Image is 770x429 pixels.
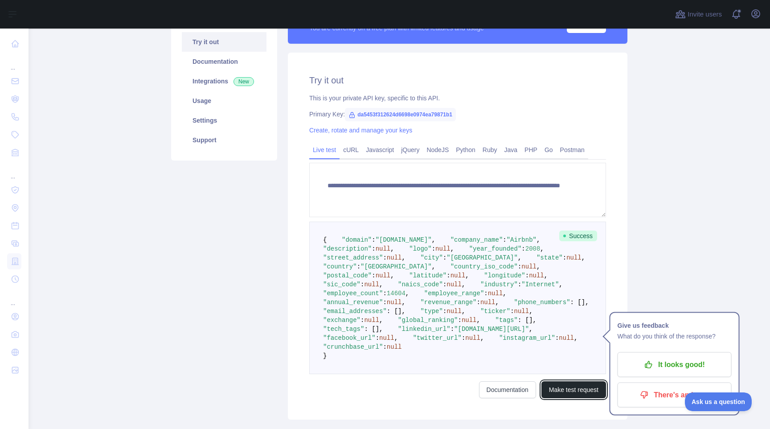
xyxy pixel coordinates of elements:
[345,108,456,121] span: da5453f312624d6698e0974ea79871b1
[685,392,752,411] iframe: Toggle Customer Support
[529,272,544,279] span: null
[443,308,446,315] span: :
[480,299,496,306] span: null
[401,254,405,261] span: ,
[479,143,501,157] a: Ruby
[376,272,391,279] span: null
[525,245,541,252] span: 2008
[496,299,499,306] span: ,
[503,236,506,243] span: :
[233,77,254,86] span: New
[624,357,725,372] p: It looks good!
[454,326,529,333] span: "[DOMAIN_NAME][URL]"
[182,52,266,71] a: Documentation
[469,245,522,252] span: "year_founded"
[451,272,466,279] span: null
[476,317,480,324] span: ,
[390,272,394,279] span: ,
[618,352,732,377] button: It looks good!
[323,326,364,333] span: "tech_tags"
[479,381,536,398] a: Documentation
[323,334,376,342] span: "facebook_url"
[387,299,402,306] span: null
[323,299,383,306] span: "annual_revenue"
[529,326,532,333] span: ,
[182,71,266,91] a: Integrations New
[323,254,383,261] span: "street_address"
[379,317,383,324] span: ,
[521,245,525,252] span: :
[383,343,386,351] span: :
[521,143,541,157] a: PHP
[544,272,548,279] span: ,
[563,254,566,261] span: :
[514,308,529,315] span: null
[357,263,360,270] span: :
[390,245,394,252] span: ,
[379,334,394,342] span: null
[537,254,563,261] span: "state"
[398,317,458,324] span: "global_ranking"
[309,127,412,134] a: Create, rotate and manage your keys
[405,290,409,297] span: ,
[420,308,442,315] span: "type"
[446,254,518,261] span: "[GEOGRAPHIC_DATA]"
[182,111,266,130] a: Settings
[499,334,555,342] span: "instagram_url"
[446,308,462,315] span: null
[521,263,537,270] span: null
[452,143,479,157] a: Python
[518,317,537,324] span: : [],
[342,236,372,243] span: "domain"
[394,334,398,342] span: ,
[688,9,722,20] span: Invite users
[323,352,327,359] span: }
[501,143,521,157] a: Java
[462,281,465,288] span: ,
[420,299,476,306] span: "revenue_range"
[541,143,557,157] a: Go
[537,236,540,243] span: ,
[446,272,450,279] span: :
[432,236,435,243] span: ,
[376,245,391,252] span: null
[364,317,379,324] span: null
[435,245,451,252] span: null
[323,245,372,252] span: "description"
[507,236,537,243] span: "Airbnb"
[570,299,589,306] span: : [],
[397,143,423,157] a: jQuery
[673,7,724,21] button: Invite users
[420,254,442,261] span: "city"
[462,308,465,315] span: ,
[480,334,484,342] span: ,
[372,236,375,243] span: :
[323,281,360,288] span: "sic_code"
[462,317,477,324] span: null
[376,334,379,342] span: :
[323,308,387,315] span: "email_addresses"
[362,143,397,157] a: Javascript
[451,326,454,333] span: :
[510,308,514,315] span: :
[360,263,432,270] span: "[GEOGRAPHIC_DATA]"
[387,343,402,351] span: null
[360,281,364,288] span: :
[496,317,518,324] span: "tags"
[372,272,375,279] span: :
[624,388,725,403] p: There's an issue
[521,281,559,288] span: "Internet"
[618,331,732,342] p: What do you think of the response?
[409,272,446,279] span: "latitude"
[537,263,540,270] span: ,
[432,245,435,252] span: :
[309,143,340,157] a: Live test
[514,299,570,306] span: "phone_numbers"
[518,281,521,288] span: :
[372,245,375,252] span: :
[309,94,606,103] div: This is your private API key, specific to this API.
[340,143,362,157] a: cURL
[398,281,443,288] span: "naics_code"
[387,254,402,261] span: null
[484,290,487,297] span: :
